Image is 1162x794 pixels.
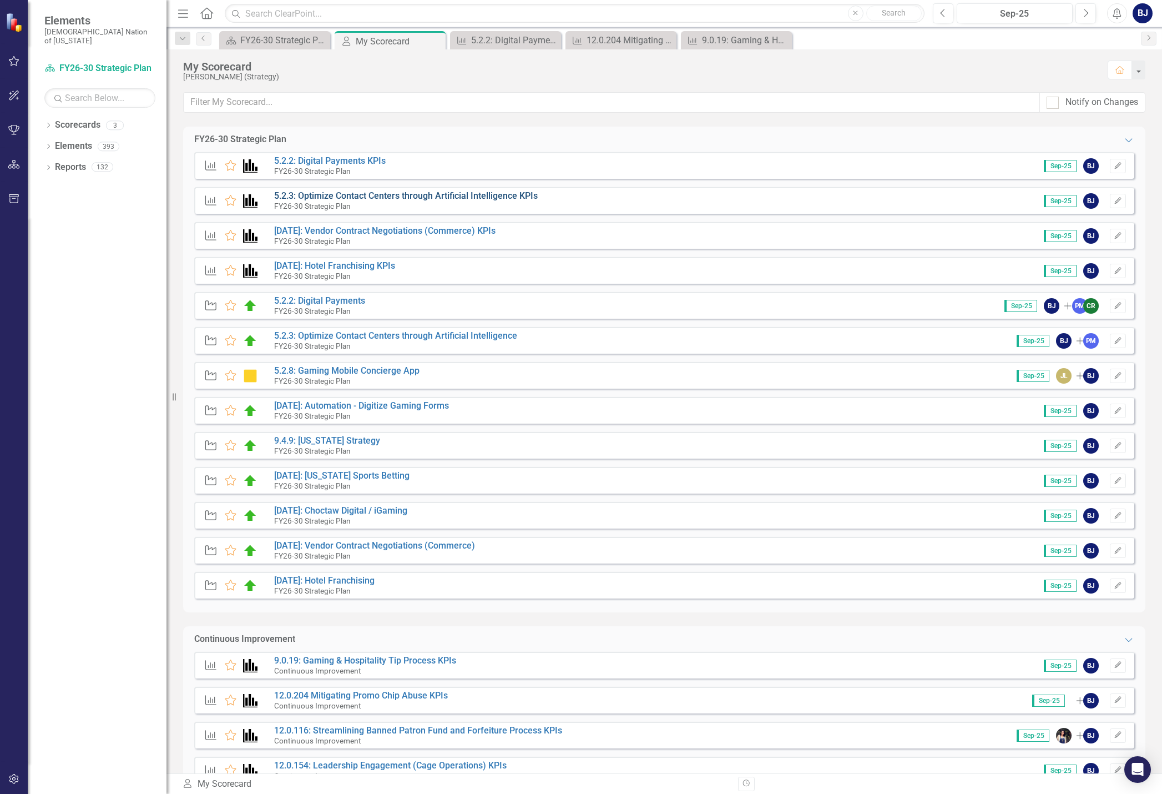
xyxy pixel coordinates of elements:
div: BJ [1083,263,1099,279]
img: Performance Management [243,159,257,173]
span: Sep-25 [1017,370,1049,382]
a: 9.4.9: [US_STATE] Strategy [274,435,380,446]
span: Sep-25 [1044,265,1077,277]
div: 9.0.19: Gaming & Hospitality Tip Process KPIs [702,33,789,47]
a: FY26-30 Strategic Plan [222,33,327,47]
div: BJ [1083,578,1099,594]
span: Sep-25 [1044,195,1077,207]
div: FY26-30 Strategic Plan [240,33,327,47]
a: 5.2.2: Digital Payments KPIs [453,33,558,47]
a: 5.2.3: Optimize Contact Centers through Artificial Intelligence KPIs [274,190,538,201]
div: BJ [1083,158,1099,174]
div: JL [1056,368,1072,384]
span: Sep-25 [1032,695,1065,707]
img: Performance Management [243,729,257,742]
a: 12.0.116: Streamlining Banned Patron Fund and Forfeiture Process KPIs [274,725,562,736]
a: Elements [55,140,92,153]
small: FY26-30 Strategic Plan [274,411,351,420]
span: Sep-25 [1004,300,1037,312]
div: 132 [92,163,113,172]
div: 393 [98,142,119,151]
a: FY26-30 Strategic Plan [44,62,155,75]
img: Performance Management [243,194,257,208]
span: Sep-25 [1017,335,1049,347]
small: FY26-30 Strategic Plan [274,551,351,560]
span: Sep-25 [1044,510,1077,522]
button: Search [866,6,922,21]
a: Scorecards [55,119,100,132]
img: Performance Management [243,659,257,672]
span: Search [882,8,906,17]
span: Sep-25 [1044,765,1077,777]
div: 5.2.2: Digital Payments KPIs [471,33,558,47]
a: 9.0.19: Gaming & Hospitality Tip Process KPIs [684,33,789,47]
a: 12.0.204 Mitigating Promo Chip Abuse KPIs [274,690,448,701]
a: [DATE]: Vendor Contract Negotiations (Commerce) KPIs [274,225,496,236]
a: [DATE]: Automation - Digitize Gaming Forms [274,400,449,411]
img: Performance Management [243,764,257,777]
div: BJ [1083,368,1099,384]
div: My Scorecard [182,778,256,791]
img: Performance Management [243,264,257,278]
div: BJ [1083,693,1099,708]
img: On Target [243,439,257,453]
div: 3 [106,120,124,130]
div: FY26-30 Strategic Plan [194,133,286,146]
small: Continuous Improvement [274,736,361,745]
div: 12.0.204 Mitigating Promo Chip Abuse KPIs [587,33,674,47]
span: Sep-25 [1044,230,1077,242]
a: 5.2.8: Gaming Mobile Concierge App [274,365,420,376]
a: [DATE]: Choctaw Digital / iGaming [274,505,407,516]
span: Sep-25 [1044,440,1077,452]
a: 5.2.2: Digital Payments [274,295,365,306]
button: Sep-25 [957,3,1073,23]
a: [DATE]: Vendor Contract Negotiations (Commerce) [274,540,475,551]
img: On Target [243,299,257,313]
button: BJ [1133,3,1153,23]
div: CR [1083,298,1099,314]
div: BJ [1083,438,1099,454]
span: Sep-25 [1044,160,1077,172]
small: FY26-30 Strategic Plan [274,376,351,385]
img: Caution [243,369,257,383]
input: Filter My Scorecard... [183,92,1040,113]
div: PM [1083,333,1099,349]
span: Sep-25 [1044,660,1077,672]
img: On Target [243,474,257,488]
span: Sep-25 [1044,475,1077,487]
small: Continuous Improvement [274,771,361,780]
a: 9.0.19: Gaming & Hospitality Tip Process KPIs [274,655,456,666]
div: BJ [1083,508,1099,524]
small: FY26-30 Strategic Plan [274,202,351,210]
span: Sep-25 [1017,730,1049,742]
div: BJ [1056,333,1072,349]
small: FY26-30 Strategic Plan [274,481,351,490]
small: FY26-30 Strategic Plan [274,306,351,315]
img: On Target [243,544,257,557]
span: Elements [44,14,155,27]
div: BJ [1083,728,1099,743]
div: BJ [1083,473,1099,489]
a: [DATE]: Hotel Franchising [274,575,375,586]
img: On Target [243,579,257,592]
a: 5.2.3: Optimize Contact Centers through Artificial Intelligence [274,330,517,341]
small: Continuous Improvement [274,666,361,675]
div: BJ [1083,228,1099,244]
small: FY26-30 Strategic Plan [274,237,351,245]
img: On Target [243,404,257,418]
a: 5.2.2: Digital Payments KPIs [274,155,386,166]
div: BJ [1083,403,1099,419]
a: 12.0.204 Mitigating Promo Chip Abuse KPIs [568,33,674,47]
div: Open Intercom Messenger [1124,756,1151,783]
a: 12.0.154: Leadership Engagement (Cage Operations) KPIs [274,760,507,771]
img: Performance Management [243,229,257,243]
span: Sep-25 [1044,405,1077,417]
small: [DEMOGRAPHIC_DATA] Nation of [US_STATE] [44,27,155,46]
div: My Scorecard [183,61,1097,73]
div: BJ [1083,658,1099,674]
img: ClearPoint Strategy [6,13,25,32]
div: BJ [1044,298,1059,314]
small: FY26-30 Strategic Plan [274,446,351,455]
a: [DATE]: Hotel Franchising KPIs [274,260,395,271]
